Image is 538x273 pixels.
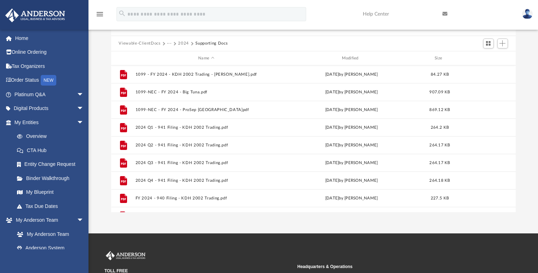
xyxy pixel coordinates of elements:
[178,40,189,47] button: 2024
[430,72,448,76] span: 84.27 KB
[5,87,95,101] a: Platinum Q&Aarrow_drop_down
[10,129,95,144] a: Overview
[41,75,56,86] div: NEW
[10,199,95,213] a: Tax Due Dates
[10,143,95,157] a: CTA Hub
[280,55,423,62] div: Modified
[5,115,95,129] a: My Entitiesarrow_drop_down
[77,101,91,116] span: arrow_drop_down
[135,72,277,77] button: 1099 - FY 2024 - KDH 2002 Trading - [PERSON_NAME].pdf
[104,251,147,260] img: Anderson Advisors Platinum Portal
[119,40,160,47] button: Viewable-ClientDocs
[522,9,533,19] img: User Pic
[280,178,422,184] div: [DATE] by [PERSON_NAME]
[135,143,277,147] button: 2024 Q2 - 941 Filing - KDH 2002 Trading.pdf
[5,45,95,59] a: Online Ordering
[135,125,277,130] button: 2024 Q1 - 941 Filing - KDH 2002 Trading.pdf
[10,157,95,172] a: Entity Change Request
[297,263,485,270] small: Headquarters & Operations
[77,213,91,228] span: arrow_drop_down
[5,73,95,88] a: Order StatusNEW
[167,40,172,47] button: ···
[280,195,422,202] div: [DATE] by [PERSON_NAME]
[280,71,422,78] div: [DATE] by [PERSON_NAME]
[135,196,277,201] button: FY 2024 - 940 Filing - KDH 2002 Trading.pdf
[429,143,450,147] span: 264.17 KB
[429,179,450,182] span: 264.18 KB
[5,213,91,227] a: My Anderson Teamarrow_drop_down
[96,10,104,18] i: menu
[280,107,422,113] div: [DATE] by [PERSON_NAME]
[77,87,91,102] span: arrow_drop_down
[430,126,448,129] span: 264.2 KB
[457,55,506,62] div: id
[10,185,91,199] a: My Blueprint
[195,40,228,47] button: Supporting Docs
[430,196,448,200] span: 227.5 KB
[77,115,91,130] span: arrow_drop_down
[111,65,516,212] div: grid
[5,59,95,73] a: Tax Organizers
[425,55,454,62] div: Size
[280,160,422,166] div: [DATE] by [PERSON_NAME]
[10,241,91,255] a: Anderson System
[96,13,104,18] a: menu
[135,108,277,112] button: 1099-NEC - FY 2024 - ProSep [GEOGRAPHIC_DATA]pdf
[10,227,87,241] a: My Anderson Team
[280,89,422,95] div: [DATE] by [PERSON_NAME]
[5,31,95,45] a: Home
[483,39,494,48] button: Switch to Grid View
[135,178,277,183] button: 2024 Q4 - 941 Filing - KDH 2002 Trading.pdf
[135,161,277,165] button: 2024 Q3 - 941 Filing - KDH 2002 Trading.pdf
[429,108,450,112] span: 869.12 KB
[118,10,126,17] i: search
[280,124,422,131] div: [DATE] by [PERSON_NAME]
[10,171,95,185] a: Binder Walkthrough
[280,142,422,149] div: [DATE] by [PERSON_NAME]
[114,55,132,62] div: id
[135,90,277,94] button: 1099-NEC - FY 2024 - Big Tuna.pdf
[135,55,277,62] div: Name
[3,8,67,22] img: Anderson Advisors Platinum Portal
[429,90,450,94] span: 907.09 KB
[497,39,508,48] button: Add
[5,101,95,116] a: Digital Productsarrow_drop_down
[429,161,450,165] span: 264.17 KB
